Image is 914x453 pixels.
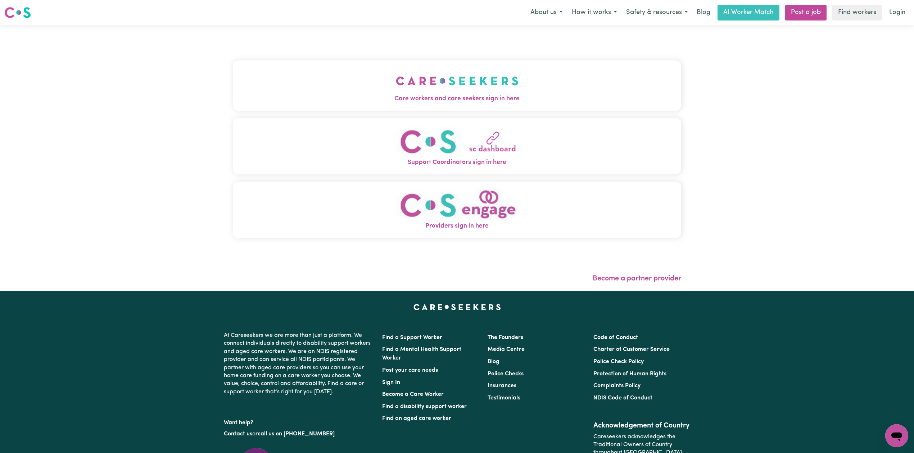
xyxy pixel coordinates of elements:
p: At Careseekers we are more than just a platform. We connect individuals directly to disability su... [224,329,374,399]
button: Care workers and care seekers sign in here [233,60,681,111]
a: Code of Conduct [593,335,638,340]
a: Find a Mental Health Support Worker [382,347,461,361]
a: Become a Care Worker [382,392,444,397]
iframe: Button to launch messaging window [885,424,908,447]
a: Media Centre [488,347,525,352]
a: Protection of Human Rights [593,371,666,377]
a: The Founders [488,335,523,340]
a: Post your care needs [382,367,438,373]
a: NDIS Code of Conduct [593,395,652,401]
h2: Acknowledgement of Country [593,421,690,430]
a: Sign In [382,380,400,385]
p: or [224,427,374,441]
span: Providers sign in here [233,221,681,231]
a: Become a partner provider [593,275,681,282]
a: Find workers [832,5,882,20]
a: Blog [488,359,499,365]
button: How it works [567,5,621,20]
p: Want help? [224,416,374,427]
button: Providers sign in here [233,182,681,238]
a: Police Checks [488,371,524,377]
a: Charter of Customer Service [593,347,670,352]
a: Find a disability support worker [382,404,467,409]
a: Insurances [488,383,516,389]
a: Login [885,5,910,20]
a: Police Check Policy [593,359,644,365]
a: Careseekers logo [4,4,31,21]
span: Support Coordinators sign in here [233,158,681,167]
button: About us [526,5,567,20]
a: Careseekers home page [413,304,501,310]
a: Post a job [785,5,827,20]
a: Testimonials [488,395,520,401]
a: Find an aged care worker [382,416,451,421]
a: Contact us [224,431,252,437]
img: Careseekers logo [4,6,31,19]
a: call us on [PHONE_NUMBER] [258,431,335,437]
span: Care workers and care seekers sign in here [233,94,681,104]
button: Support Coordinators sign in here [233,118,681,174]
a: AI Worker Match [718,5,779,20]
a: Blog [692,5,715,20]
button: Safety & resources [621,5,692,20]
a: Complaints Policy [593,383,641,389]
a: Find a Support Worker [382,335,442,340]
